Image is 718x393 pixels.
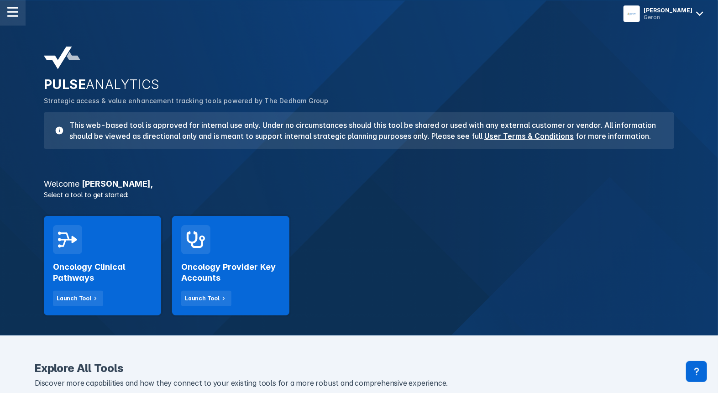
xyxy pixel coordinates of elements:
[53,291,103,306] button: Launch Tool
[35,363,683,374] h2: Explore All Tools
[686,361,707,382] div: Contact Support
[53,262,152,283] h2: Oncology Clinical Pathways
[35,377,683,389] p: Discover more capabilities and how they connect to your existing tools for a more robust and comp...
[44,77,674,92] h2: PULSE
[185,294,220,303] div: Launch Tool
[625,7,638,20] img: menu button
[7,6,18,17] img: menu--horizontal.svg
[44,179,79,189] span: Welcome
[181,262,280,283] h2: Oncology Provider Key Accounts
[484,131,574,141] a: User Terms & Conditions
[181,291,231,306] button: Launch Tool
[57,294,91,303] div: Launch Tool
[44,216,161,315] a: Oncology Clinical PathwaysLaunch Tool
[644,7,692,14] div: [PERSON_NAME]
[644,14,692,21] div: Geron
[86,77,160,92] span: ANALYTICS
[44,47,80,69] img: pulse-analytics-logo
[172,216,289,315] a: Oncology Provider Key AccountsLaunch Tool
[38,180,680,188] h3: [PERSON_NAME] ,
[38,190,680,199] p: Select a tool to get started:
[64,120,663,141] h3: This web-based tool is approved for internal use only. Under no circumstances should this tool be...
[44,96,674,106] p: Strategic access & value enhancement tracking tools powered by The Dedham Group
